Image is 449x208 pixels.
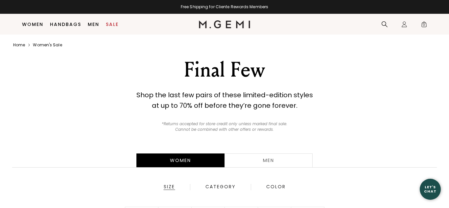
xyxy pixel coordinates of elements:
[199,20,250,28] img: M.Gemi
[421,22,427,29] span: 0
[106,22,119,27] a: Sale
[225,153,313,167] a: Men
[88,22,99,27] a: Men
[266,184,286,190] div: Color
[420,185,441,193] div: Let's Chat
[163,184,175,190] div: Size
[205,184,236,190] div: Category
[136,90,313,110] strong: Shop the last few pairs of these limited-edition styles at up to 70% off before they’re gone fore...
[22,22,43,27] a: Women
[103,58,346,82] div: Final Few
[50,22,81,27] a: Handbags
[136,153,225,167] div: Women
[13,42,25,48] a: Home
[158,121,291,132] p: *Returns accepted for store credit only unless marked final sale. Cannot be combined with other o...
[33,42,62,48] a: Women's sale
